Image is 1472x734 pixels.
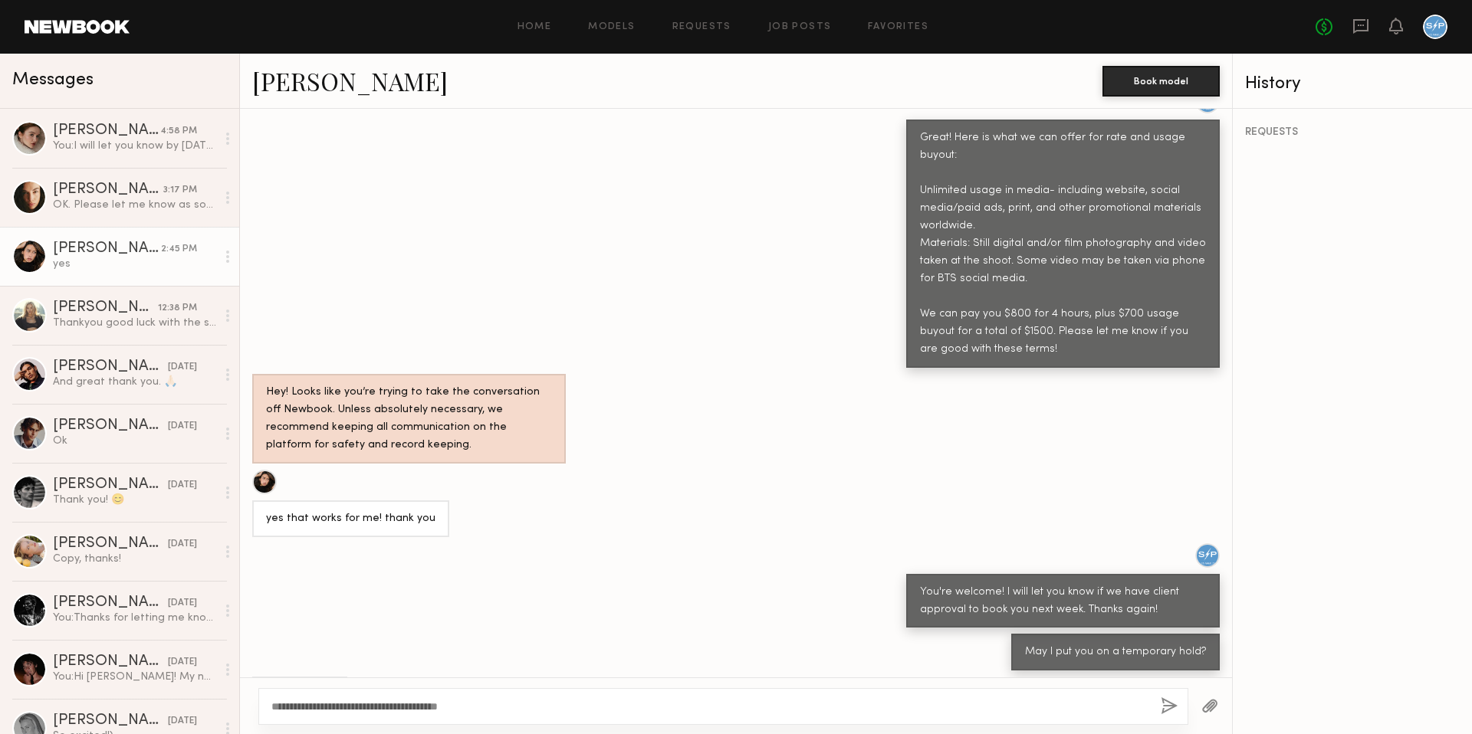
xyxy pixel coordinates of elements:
[53,611,216,625] div: You: Thanks for letting me know! We are set for the 24th, so that's okay. Appreciate it and good ...
[168,537,197,552] div: [DATE]
[53,182,163,198] div: [PERSON_NAME]
[920,129,1206,358] div: Great! Here is what we can offer for rate and usage buyout: Unlimited usage in media- including w...
[1025,644,1206,661] div: May I put you on a temporary hold?
[868,22,928,32] a: Favorites
[168,478,197,493] div: [DATE]
[168,655,197,670] div: [DATE]
[53,552,216,566] div: Copy, thanks!
[53,316,216,330] div: Thankyou good luck with the shoot the 24th !!
[53,713,168,729] div: [PERSON_NAME]
[53,595,168,611] div: [PERSON_NAME]
[517,22,552,32] a: Home
[53,536,168,552] div: [PERSON_NAME]
[53,654,168,670] div: [PERSON_NAME]
[266,510,435,528] div: yes that works for me! thank you
[1102,74,1220,87] a: Book model
[252,64,448,97] a: [PERSON_NAME]
[53,241,161,257] div: [PERSON_NAME]
[158,301,197,316] div: 12:38 PM
[1245,127,1460,138] div: REQUESTS
[168,360,197,375] div: [DATE]
[53,198,216,212] div: OK. Please let me know as soon as you know the client's decision. Thanks!
[53,493,216,507] div: Thank you! 😊
[163,183,197,198] div: 3:17 PM
[672,22,731,32] a: Requests
[53,670,216,684] div: You: Hi [PERSON_NAME]! My name's [PERSON_NAME] and I'm the production coordinator at [PERSON_NAME...
[168,596,197,611] div: [DATE]
[160,124,197,139] div: 4:58 PM
[588,22,635,32] a: Models
[53,359,168,375] div: [PERSON_NAME]
[768,22,832,32] a: Job Posts
[53,477,168,493] div: [PERSON_NAME]
[53,418,168,434] div: [PERSON_NAME]
[161,242,197,257] div: 2:45 PM
[920,584,1206,619] div: You're welcome! I will let you know if we have client approval to book you next week. Thanks again!
[53,300,158,316] div: [PERSON_NAME]
[53,123,160,139] div: [PERSON_NAME]
[53,375,216,389] div: And great thank you. 🙏🏻
[53,434,216,448] div: Ok
[168,714,197,729] div: [DATE]
[12,71,94,89] span: Messages
[168,419,197,434] div: [DATE]
[1245,75,1460,93] div: History
[266,384,552,454] div: Hey! Looks like you’re trying to take the conversation off Newbook. Unless absolutely necessary, ...
[53,139,216,153] div: You: I will let you know by [DATE]. Does that sound okay?
[1102,66,1220,97] button: Book model
[53,257,216,271] div: yes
